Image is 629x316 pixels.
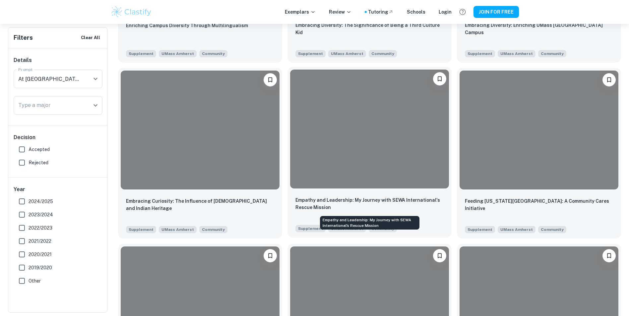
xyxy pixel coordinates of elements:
[202,227,225,233] span: Community
[29,237,51,245] span: 2021/2022
[538,49,566,57] span: At UMass Amherst, no two students are alike. Our communities and groups often define us and shape...
[295,50,326,57] span: Supplement
[29,211,53,218] span: 2023/2024
[465,197,613,212] p: Feeding New York City: A Community Cares Initiative
[126,50,156,57] span: Supplement
[159,226,197,233] span: UMass Amherst
[433,72,446,85] button: Please log in to bookmark exemplars
[202,51,225,57] span: Community
[14,56,102,64] h6: Details
[14,133,102,141] h6: Decision
[14,185,102,193] h6: Year
[29,251,52,258] span: 2020/2021
[369,49,397,57] span: At UMass Amherst, no two students are alike. Our communities and groups often define us and shape...
[91,101,100,110] button: Open
[498,50,535,57] span: UMass Amherst
[602,73,616,86] button: Please log in to bookmark exemplars
[18,67,33,72] label: Prompt
[29,264,52,271] span: 2019/2020
[110,5,153,19] img: Clastify logo
[407,8,425,16] a: Schools
[602,249,616,262] button: Please log in to bookmark exemplars
[465,22,613,36] p: Embracing Diversity: Enriching UMass Amherst Campus
[320,216,419,230] div: Empathy and Leadership: My Journey with SEWA International's Rescue Mission
[473,6,519,18] button: JOIN FOR FREE
[29,224,52,232] span: 2022/2023
[159,50,197,57] span: UMass Amherst
[368,8,394,16] a: Tutoring
[79,33,102,43] button: Clear All
[465,50,495,57] span: Supplement
[328,50,366,57] span: UMass Amherst
[126,197,274,212] p: Embracing Curiosity: The Influence of Hinduism and Indian Heritage
[29,277,41,285] span: Other
[295,22,444,36] p: Embracing Diversity: The Significance of Being a Third Culture Kid
[29,146,50,153] span: Accepted
[264,73,277,86] button: Please log in to bookmark exemplars
[439,8,452,16] a: Login
[199,225,227,233] span: At UMass Amherst, no two students are alike. Our communities and groups often define us and shape...
[199,49,227,57] span: At UMass Amherst, no two students are alike. Our communities and groups often define us and shape...
[295,225,326,232] span: Supplement
[285,8,316,16] p: Exemplars
[538,225,566,233] span: At UMass Amherst, no two students are alike. Our communities and groups often define us and shape...
[465,226,495,233] span: Supplement
[498,226,535,233] span: UMass Amherst
[264,249,277,262] button: Please log in to bookmark exemplars
[126,226,156,233] span: Supplement
[329,8,351,16] p: Review
[118,68,282,238] a: Please log in to bookmark exemplarsEmbracing Curiosity: The Influence of Hinduism and Indian Heri...
[541,51,564,57] span: Community
[126,22,248,29] p: Enriching Campus Diversity Through Multilingualism
[29,198,53,205] span: 2024/2025
[29,159,48,166] span: Rejected
[433,249,446,262] button: Please log in to bookmark exemplars
[287,68,452,238] a: Please log in to bookmark exemplarsEmpathy and Leadership: My Journey with SEWA International's R...
[457,6,468,18] button: Help and Feedback
[295,196,444,211] p: Empathy and Leadership: My Journey with SEWA International's Rescue Mission
[371,51,394,57] span: Community
[91,74,100,83] button: Open
[457,68,621,238] a: Please log in to bookmark exemplarsFeeding New York City: A Community Cares InitiativeSupplementU...
[541,227,564,233] span: Community
[14,33,33,42] h6: Filters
